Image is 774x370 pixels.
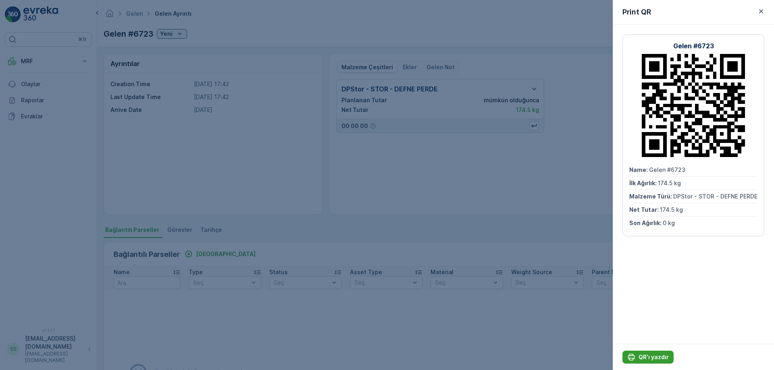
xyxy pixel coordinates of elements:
span: İlk Ağırlık : [7,145,35,152]
span: 174.5 kg [658,180,681,186]
span: 16.25 kg [37,172,60,179]
span: İlk Ağırlık : [629,180,658,186]
p: Print QR [622,6,651,18]
span: DPStor - STOR - DEFNE PERDE [673,193,757,200]
span: 0 kg [663,219,675,226]
span: Malzeme Türü : [7,159,51,165]
span: 174.5 kg [660,206,683,213]
span: Name : [629,166,649,173]
span: Gelen #6724 [27,132,63,139]
p: Gelen #6723 [673,41,714,51]
span: 16.25 kg [35,145,58,152]
p: QR'ı yazdır [639,353,669,361]
span: Son Ağırlık : [629,219,663,226]
span: Malzeme Türü : [629,193,673,200]
span: Name : [7,132,27,139]
span: Net Tutar : [629,206,660,213]
span: Net Tutar : [7,172,37,179]
span: 0 kg [40,185,52,192]
span: Son Ağırlık : [7,185,40,192]
p: Gelen #6724 [366,7,407,17]
button: QR'ı yazdır [622,351,674,364]
span: MTLAS - ALÜMİNYUM STOR KASASI - DEFNE PERDE [51,159,196,165]
span: Gelen #6723 [649,166,685,173]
